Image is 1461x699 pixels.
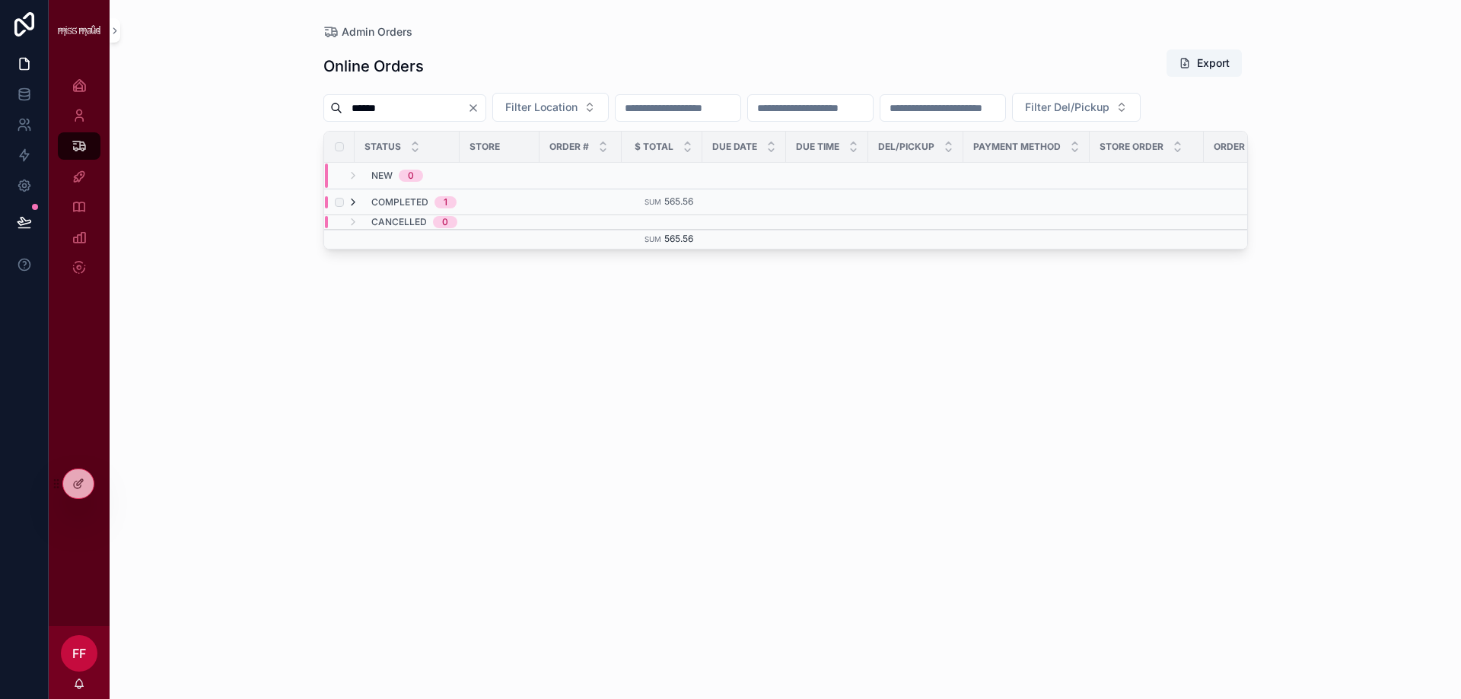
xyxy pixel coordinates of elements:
small: Sum [645,235,661,243]
button: Select Button [1012,93,1141,122]
span: Status [364,141,401,153]
button: Select Button [492,93,609,122]
span: Filter Location [505,100,578,115]
img: App logo [58,25,100,36]
button: Export [1167,49,1242,77]
span: Order # [549,141,589,153]
span: 565.56 [664,233,693,244]
span: Order Placed [1214,141,1284,153]
span: Store Order [1100,141,1163,153]
span: New [371,170,393,182]
div: scrollable content [49,61,110,301]
span: Payment Method [973,141,1061,153]
span: Admin Orders [342,24,412,40]
span: Due Date [712,141,757,153]
a: Admin Orders [323,24,412,40]
span: Due Time [796,141,839,153]
small: Sum [645,198,661,206]
span: Cancelled [371,216,427,228]
span: 565.56 [664,195,693,207]
h1: Online Orders [323,56,424,77]
div: 1 [444,196,447,208]
div: 0 [442,216,448,228]
span: FF [72,644,86,662]
span: $ Total [635,141,673,153]
button: Clear [467,102,485,114]
span: Completed [371,196,428,208]
div: 0 [408,170,414,182]
span: Store [469,141,500,153]
span: Del/Pickup [878,141,934,153]
span: Filter Del/Pickup [1025,100,1109,115]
